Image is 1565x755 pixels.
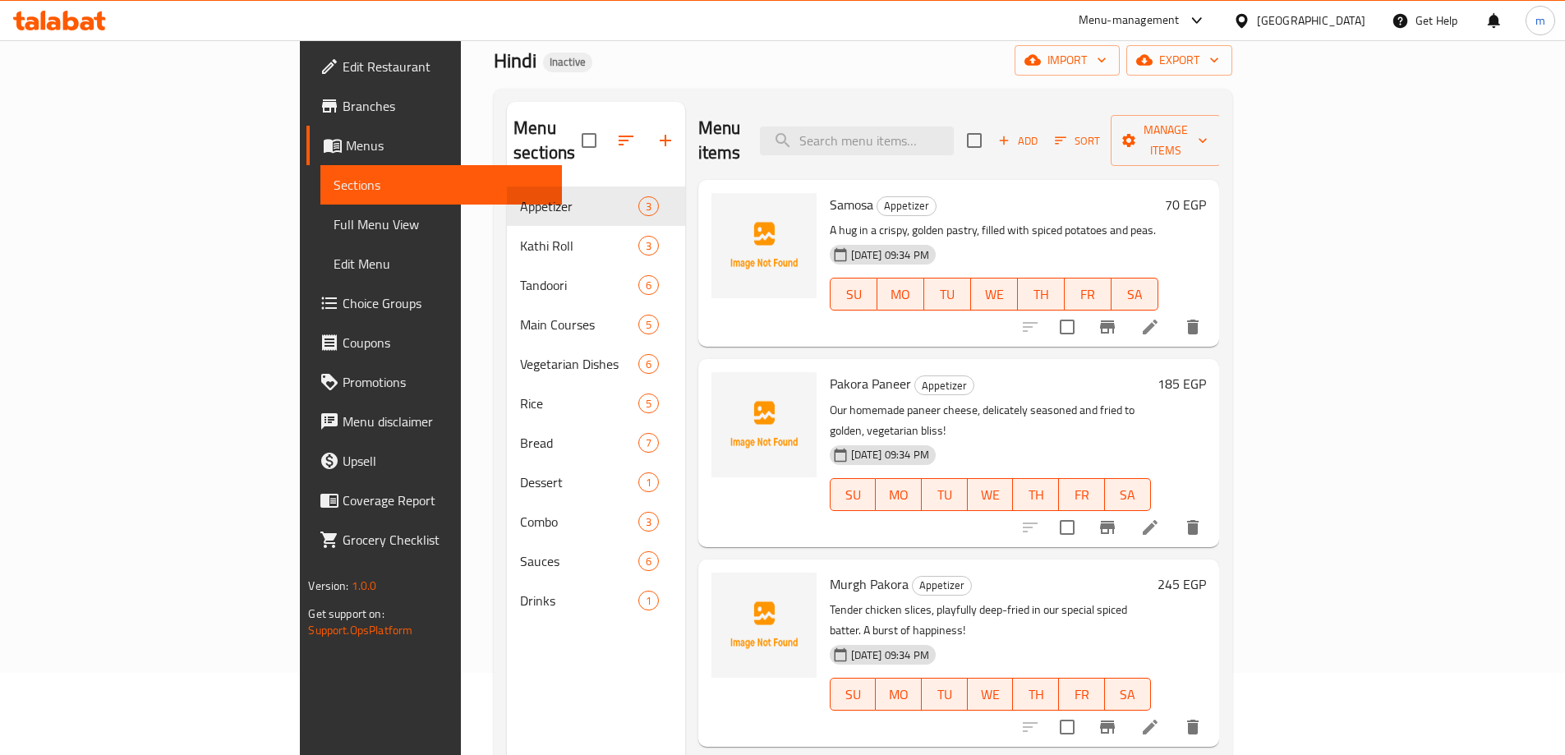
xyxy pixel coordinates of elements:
[1088,508,1127,547] button: Branch-specific-item
[1140,717,1160,737] a: Edit menu item
[507,265,685,305] div: Tandoori6
[1111,115,1221,166] button: Manage items
[1066,483,1098,507] span: FR
[343,293,548,313] span: Choice Groups
[520,512,638,532] span: Combo
[638,196,659,216] div: items
[638,275,659,295] div: items
[639,514,658,530] span: 3
[343,57,548,76] span: Edit Restaurant
[638,433,659,453] div: items
[520,315,638,334] span: Main Courses
[968,678,1014,711] button: WE
[1118,283,1152,306] span: SA
[1050,510,1084,545] span: Select to update
[1165,193,1206,216] h6: 70 EGP
[638,472,659,492] div: items
[334,254,548,274] span: Edit Menu
[1028,50,1107,71] span: import
[306,47,561,86] a: Edit Restaurant
[974,483,1007,507] span: WE
[639,475,658,490] span: 1
[1018,278,1065,311] button: TH
[638,551,659,571] div: items
[912,576,972,596] div: Appetizer
[884,283,918,306] span: MO
[845,247,936,263] span: [DATE] 09:34 PM
[334,214,548,234] span: Full Menu View
[507,384,685,423] div: Rice5
[830,400,1151,441] p: Our homemade paneer cheese, delicately seasoned and fried to golden, vegetarian bliss!
[928,683,961,707] span: TU
[876,478,922,511] button: MO
[971,278,1018,311] button: WE
[1044,128,1111,154] span: Sort items
[343,451,548,471] span: Upsell
[343,333,548,352] span: Coupons
[343,96,548,116] span: Branches
[1158,573,1206,596] h6: 245 EGP
[639,278,658,293] span: 6
[638,394,659,413] div: items
[974,683,1007,707] span: WE
[877,278,924,311] button: MO
[346,136,548,155] span: Menus
[308,603,384,624] span: Get support on:
[606,121,646,160] span: Sort sections
[306,441,561,481] a: Upsell
[845,447,936,463] span: [DATE] 09:34 PM
[922,478,968,511] button: TU
[507,180,685,627] nav: Menu sections
[711,372,817,477] img: Pakora Paneer
[1257,12,1365,30] div: [GEOGRAPHIC_DATA]
[1173,707,1213,747] button: delete
[520,394,638,413] div: Rice
[343,490,548,510] span: Coverage Report
[306,323,561,362] a: Coupons
[638,512,659,532] div: items
[711,193,817,298] img: Samosa
[830,572,909,596] span: Murgh Pakora
[639,593,658,609] span: 1
[830,478,877,511] button: SU
[306,126,561,165] a: Menus
[306,402,561,441] a: Menu disclaimer
[992,128,1044,154] span: Add item
[638,591,659,610] div: items
[543,55,592,69] span: Inactive
[343,530,548,550] span: Grocery Checklist
[507,581,685,620] div: Drinks1
[1071,283,1105,306] span: FR
[882,683,915,707] span: MO
[1079,11,1180,30] div: Menu-management
[520,196,638,216] span: Appetizer
[638,354,659,374] div: items
[507,502,685,541] div: Combo3
[320,165,561,205] a: Sections
[507,463,685,502] div: Dessert1
[830,278,877,311] button: SU
[520,275,638,295] span: Tandoori
[1020,683,1052,707] span: TH
[520,354,638,374] span: Vegetarian Dishes
[520,236,638,256] span: Kathi Roll
[1050,710,1084,744] span: Select to update
[520,591,638,610] span: Drinks
[639,357,658,372] span: 6
[996,131,1040,150] span: Add
[957,123,992,158] span: Select section
[992,128,1044,154] button: Add
[1139,50,1219,71] span: export
[639,435,658,451] span: 7
[638,236,659,256] div: items
[877,196,937,216] div: Appetizer
[306,481,561,520] a: Coverage Report
[306,520,561,559] a: Grocery Checklist
[320,244,561,283] a: Edit Menu
[837,683,870,707] span: SU
[520,551,638,571] div: Sauces
[520,433,638,453] div: Bread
